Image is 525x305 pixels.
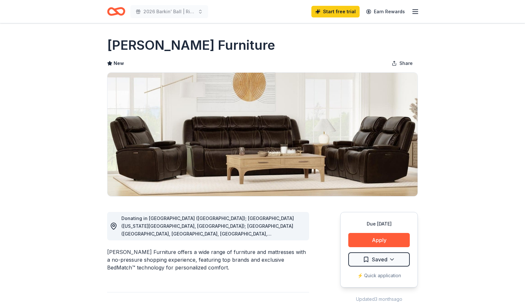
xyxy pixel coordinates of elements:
[340,295,418,303] div: Updated 3 months ago
[107,4,125,19] a: Home
[130,5,208,18] button: 2026 Barkin' Ball | Rio [DATE]
[114,59,124,67] span: New
[143,8,195,16] span: 2026 Barkin' Ball | Rio [DATE]
[362,6,409,17] a: Earn Rewards
[107,248,309,271] div: [PERSON_NAME] Furniture offers a wide range of furniture and mattresses with a no-pressure shoppi...
[348,252,410,267] button: Saved
[399,59,413,67] span: Share
[311,6,360,17] a: Start free trial
[348,220,410,228] div: Due [DATE]
[107,36,275,54] h1: [PERSON_NAME] Furniture
[372,255,387,264] span: Saved
[107,73,418,196] img: Image for Bob Mills Furniture
[348,233,410,247] button: Apply
[121,216,294,252] span: Donating in [GEOGRAPHIC_DATA] ([GEOGRAPHIC_DATA]); [GEOGRAPHIC_DATA] ([US_STATE][GEOGRAPHIC_DATA]...
[386,57,418,70] button: Share
[348,272,410,279] div: ⚡️ Quick application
